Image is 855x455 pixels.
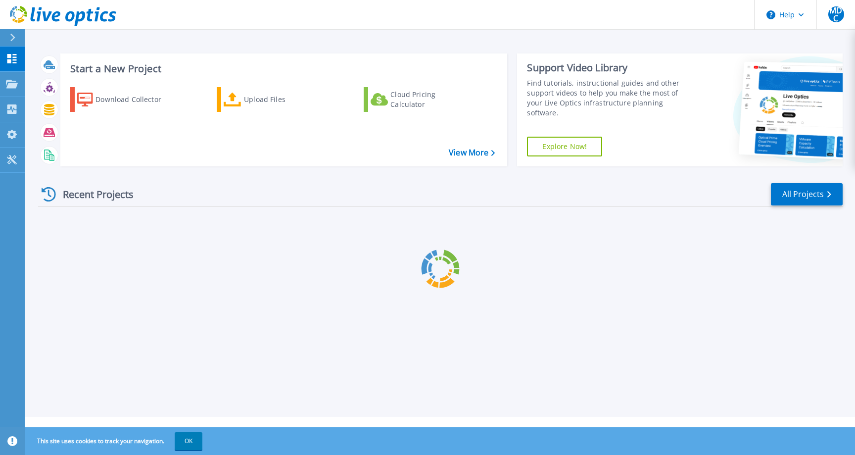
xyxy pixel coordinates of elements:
[390,90,470,109] div: Cloud Pricing Calculator
[527,137,602,156] a: Explore Now!
[527,61,692,74] div: Support Video Library
[217,87,327,112] a: Upload Files
[771,183,843,205] a: All Projects
[27,432,202,450] span: This site uses cookies to track your navigation.
[38,182,147,206] div: Recent Projects
[175,432,202,450] button: OK
[828,6,844,22] span: MDC
[70,87,181,112] a: Download Collector
[364,87,474,112] a: Cloud Pricing Calculator
[95,90,175,109] div: Download Collector
[70,63,495,74] h3: Start a New Project
[244,90,323,109] div: Upload Files
[527,78,692,118] div: Find tutorials, instructional guides and other support videos to help you make the most of your L...
[449,148,495,157] a: View More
